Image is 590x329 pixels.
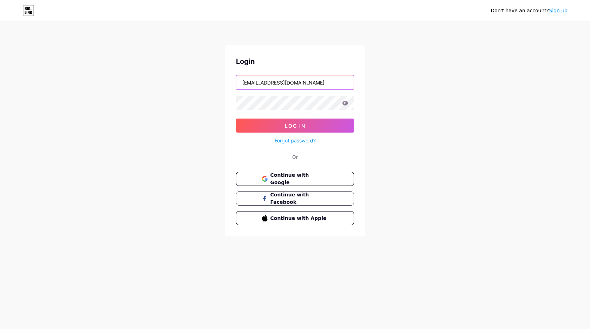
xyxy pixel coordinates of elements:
[236,172,354,186] button: Continue with Google
[270,172,328,186] span: Continue with Google
[270,191,328,206] span: Continue with Facebook
[275,137,316,144] a: Forgot password?
[270,215,328,222] span: Continue with Apple
[236,192,354,206] button: Continue with Facebook
[236,56,354,67] div: Login
[236,119,354,133] button: Log In
[236,211,354,225] button: Continue with Apple
[491,7,568,14] div: Don't have an account?
[549,8,568,13] a: Sign up
[236,75,354,89] input: Username
[292,153,298,161] div: Or
[285,123,306,129] span: Log In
